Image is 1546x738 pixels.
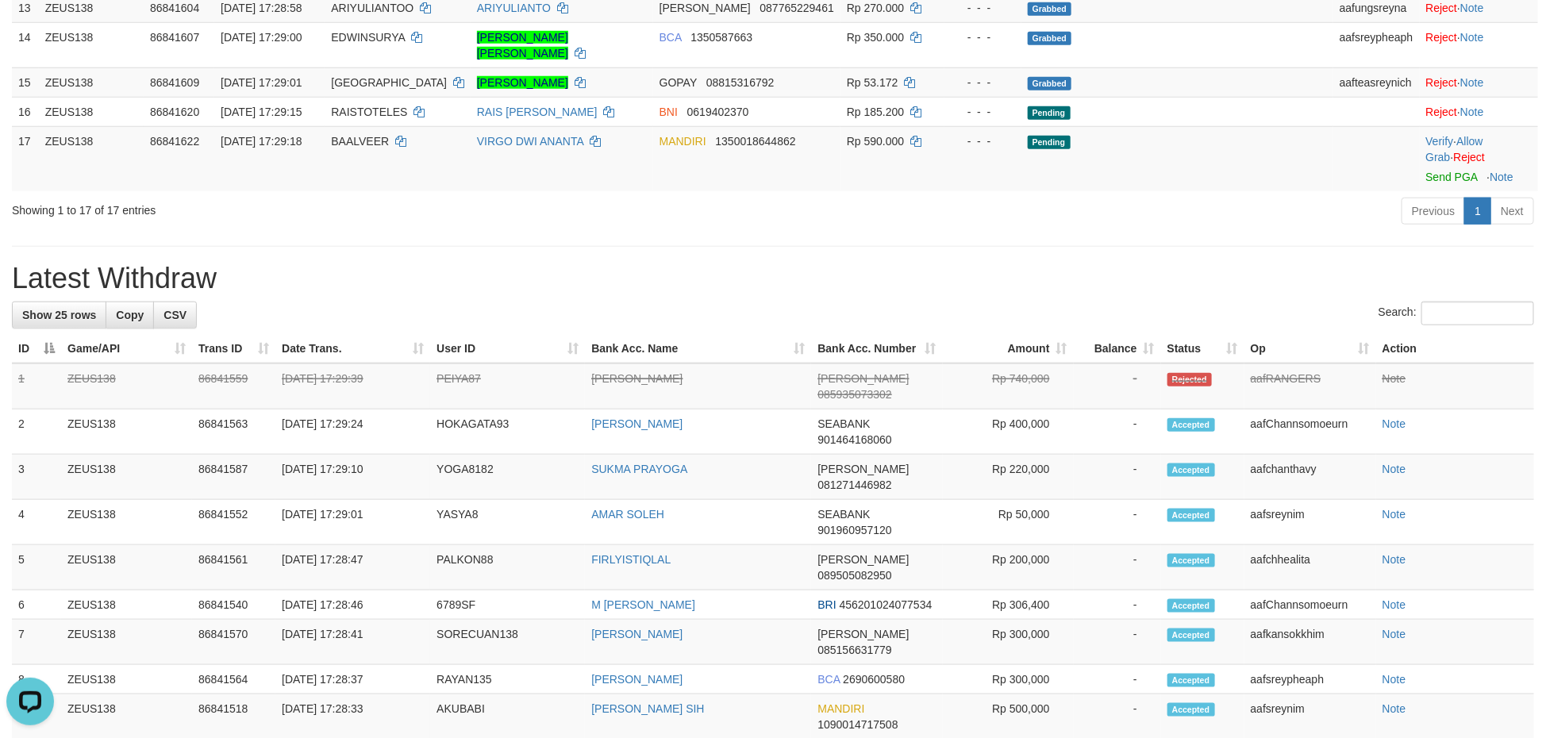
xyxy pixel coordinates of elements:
[1244,409,1376,455] td: aafChannsomoeurn
[847,135,904,148] span: Rp 590.000
[817,417,870,430] span: SEABANK
[150,135,199,148] span: 86841622
[951,29,1015,45] div: - - -
[6,6,54,54] button: Open LiveChat chat widget
[660,76,697,89] span: GOPAY
[1074,363,1161,409] td: -
[1383,463,1406,475] a: Note
[477,2,551,14] a: ARIYULIANTO
[943,363,1074,409] td: Rp 740,000
[12,500,61,545] td: 4
[817,479,891,491] span: Copy 081271446982 to clipboard
[1028,2,1072,16] span: Grabbed
[275,455,430,500] td: [DATE] 17:29:10
[1167,554,1215,567] span: Accepted
[192,409,275,455] td: 86841563
[1244,665,1376,694] td: aafsreypheaph
[1421,302,1534,325] input: Search:
[847,106,904,118] span: Rp 185.200
[1383,673,1406,686] a: Note
[840,598,933,611] span: Copy 456201024077534 to clipboard
[12,126,39,191] td: 17
[1460,31,1484,44] a: Note
[1074,620,1161,665] td: -
[12,455,61,500] td: 3
[12,22,39,67] td: 14
[817,598,836,611] span: BRI
[275,363,430,409] td: [DATE] 17:29:39
[817,463,909,475] span: [PERSON_NAME]
[591,553,671,566] a: FIRLYISTIQLAL
[591,673,683,686] a: [PERSON_NAME]
[817,718,898,731] span: Copy 1090014717508 to clipboard
[1028,32,1072,45] span: Grabbed
[116,309,144,321] span: Copy
[192,455,275,500] td: 86841587
[331,76,447,89] span: [GEOGRAPHIC_DATA]
[591,463,687,475] a: SUKMA PRAYOGA
[1244,455,1376,500] td: aafchanthavy
[1426,2,1458,14] a: Reject
[1167,509,1215,522] span: Accepted
[1074,455,1161,500] td: -
[430,665,585,694] td: RAYAN135
[12,67,39,97] td: 15
[1376,334,1534,363] th: Action
[1454,151,1486,163] a: Reject
[817,508,870,521] span: SEABANK
[1383,702,1406,715] a: Note
[275,500,430,545] td: [DATE] 17:29:01
[1244,620,1376,665] td: aafkansokkhim
[1426,135,1483,163] span: ·
[591,372,683,385] a: [PERSON_NAME]
[1028,77,1072,90] span: Grabbed
[331,135,389,148] span: BAALVEER
[1028,106,1071,120] span: Pending
[430,620,585,665] td: SORECUAN138
[221,135,302,148] span: [DATE] 17:29:18
[275,334,430,363] th: Date Trans.: activate to sort column ascending
[1383,598,1406,611] a: Note
[275,409,430,455] td: [DATE] 17:29:24
[951,133,1015,149] div: - - -
[843,673,905,686] span: Copy 2690600580 to clipboard
[12,263,1534,294] h1: Latest Withdraw
[1420,22,1539,67] td: ·
[192,334,275,363] th: Trans ID: activate to sort column ascending
[331,106,407,118] span: RAISTOTELES
[760,2,834,14] span: Copy 087765229461 to clipboard
[1167,674,1215,687] span: Accepted
[192,620,275,665] td: 86841570
[221,31,302,44] span: [DATE] 17:29:00
[591,628,683,640] a: [PERSON_NAME]
[585,334,811,363] th: Bank Acc. Name: activate to sort column ascending
[61,500,192,545] td: ZEUS138
[817,628,909,640] span: [PERSON_NAME]
[1490,171,1513,183] a: Note
[943,545,1074,590] td: Rp 200,000
[61,665,192,694] td: ZEUS138
[192,500,275,545] td: 86841552
[1426,76,1458,89] a: Reject
[591,508,664,521] a: AMAR SOLEH
[106,302,154,329] a: Copy
[192,363,275,409] td: 86841559
[687,106,749,118] span: Copy 0619402370 to clipboard
[331,31,405,44] span: EDWINSURYA
[1426,135,1454,148] a: Verify
[275,590,430,620] td: [DATE] 17:28:46
[12,196,633,218] div: Showing 1 to 17 of 17 entries
[430,409,585,455] td: HOKAGATA93
[1383,628,1406,640] a: Note
[817,372,909,385] span: [PERSON_NAME]
[1464,198,1491,225] a: 1
[150,76,199,89] span: 86841609
[591,417,683,430] a: [PERSON_NAME]
[1383,417,1406,430] a: Note
[1383,553,1406,566] a: Note
[811,334,942,363] th: Bank Acc. Number: activate to sort column ascending
[1167,418,1215,432] span: Accepted
[1460,76,1484,89] a: Note
[847,31,904,44] span: Rp 350.000
[430,545,585,590] td: PALKON88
